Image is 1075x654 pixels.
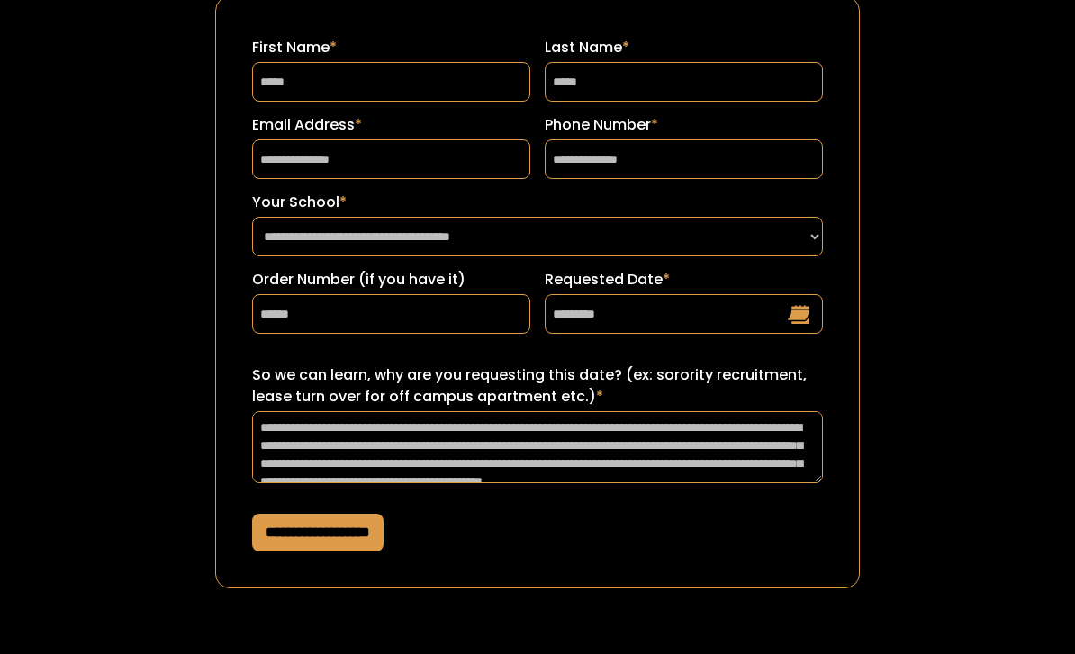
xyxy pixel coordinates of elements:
label: So we can learn, why are you requesting this date? (ex: sorority recruitment, lease turn over for... [252,364,823,408]
label: Requested Date [545,269,823,291]
label: First Name [252,37,530,58]
label: Last Name [545,37,823,58]
label: Phone Number [545,114,823,136]
label: Order Number (if you have it) [252,269,530,291]
label: Email Address [252,114,530,136]
label: Your School [252,192,823,213]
